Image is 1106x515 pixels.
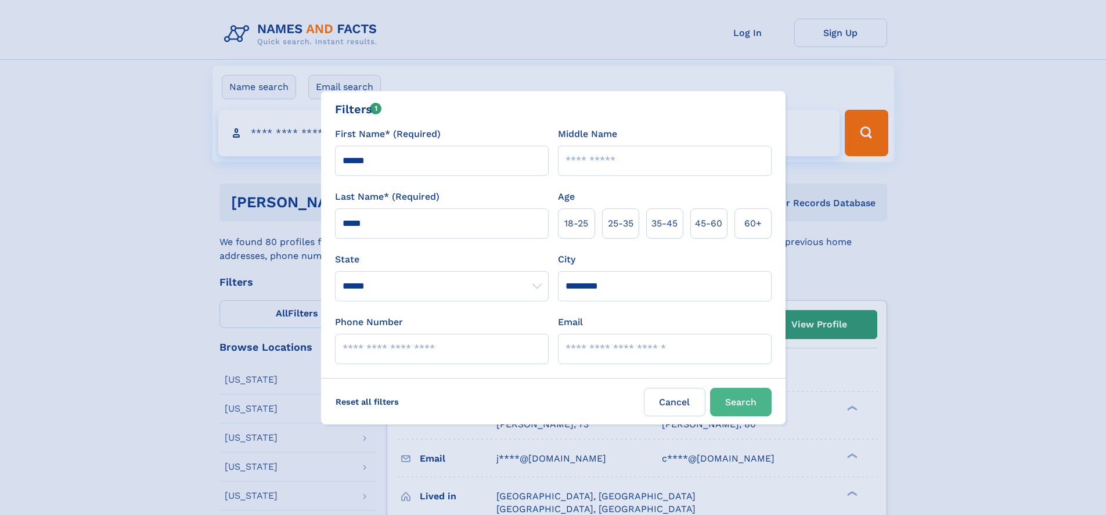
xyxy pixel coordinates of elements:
label: City [558,253,575,266]
span: 18‑25 [564,217,588,231]
span: 45‑60 [695,217,722,231]
label: Email [558,315,583,329]
div: Filters [335,100,382,118]
label: Reset all filters [328,388,406,416]
label: Age [558,190,575,204]
span: 35‑45 [651,217,678,231]
button: Search [710,388,772,416]
label: Phone Number [335,315,403,329]
label: Last Name* (Required) [335,190,439,204]
label: State [335,253,549,266]
span: 60+ [744,217,762,231]
label: Middle Name [558,127,617,141]
label: Cancel [644,388,705,416]
span: 25‑35 [608,217,633,231]
label: First Name* (Required) [335,127,441,141]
